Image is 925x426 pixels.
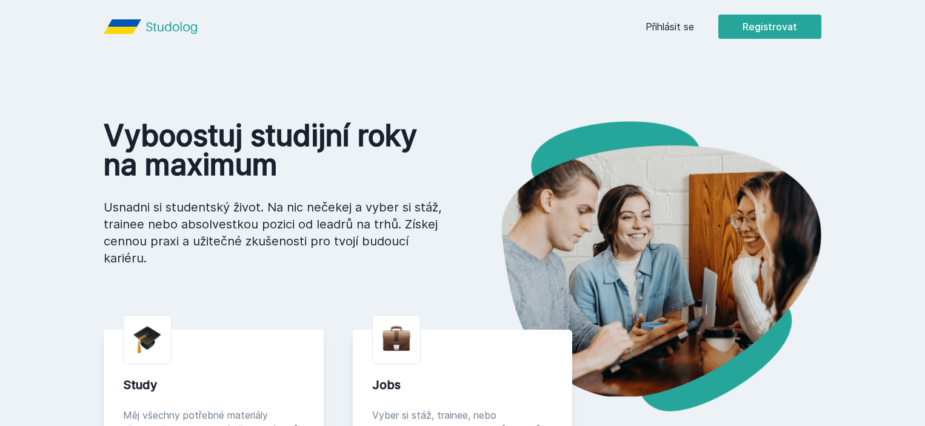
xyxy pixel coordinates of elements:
div: Jobs [372,376,553,393]
img: graduation-cap.png [133,325,161,354]
div: Study [123,376,304,393]
h1: Vyboostuj studijní roky na maximum [104,121,443,179]
img: briefcase.png [382,323,410,354]
button: Registrovat [718,15,821,39]
a: Přihlásit se [646,19,694,34]
p: Usnadni si studentský život. Na nic nečekej a vyber si stáž, trainee nebo absolvestkou pozici od ... [104,199,443,267]
img: hero.png [463,121,821,411]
